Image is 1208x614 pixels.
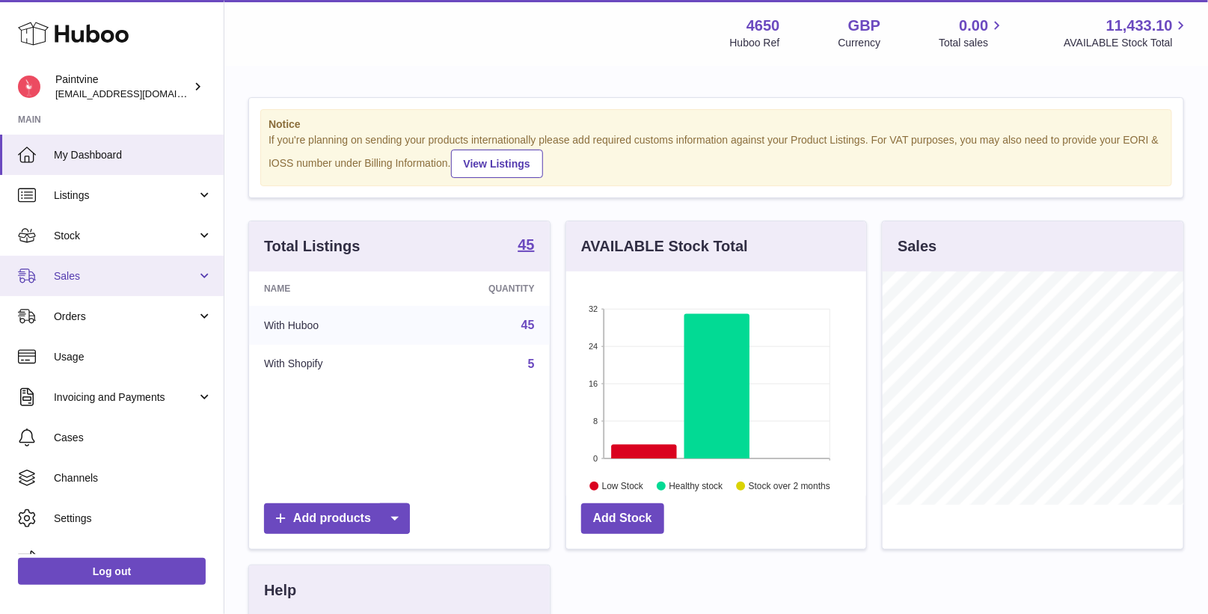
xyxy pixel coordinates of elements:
span: Total sales [939,36,1005,50]
span: Settings [54,512,212,526]
a: 0.00 Total sales [939,16,1005,50]
text: 32 [589,304,598,313]
th: Name [249,271,411,306]
h3: AVAILABLE Stock Total [581,236,748,257]
span: Usage [54,350,212,364]
strong: Notice [269,117,1164,132]
span: Orders [54,310,197,324]
span: [EMAIL_ADDRESS][DOMAIN_NAME] [55,88,220,99]
text: Low Stock [602,481,644,491]
a: View Listings [451,150,543,178]
text: Healthy stock [669,481,723,491]
span: Channels [54,471,212,485]
div: Currency [838,36,881,50]
span: My Dashboard [54,148,212,162]
h3: Total Listings [264,236,361,257]
span: Returns [54,552,212,566]
span: 11,433.10 [1106,16,1173,36]
strong: 45 [518,237,534,252]
a: 45 [518,237,534,255]
td: With Shopify [249,345,411,384]
strong: GBP [848,16,880,36]
a: Log out [18,558,206,585]
strong: 4650 [746,16,780,36]
a: Add Stock [581,503,664,534]
a: 11,433.10 AVAILABLE Stock Total [1064,16,1190,50]
text: 0 [593,454,598,463]
span: Invoicing and Payments [54,390,197,405]
h3: Sales [898,236,936,257]
div: If you're planning on sending your products internationally please add required customs informati... [269,133,1164,178]
text: 8 [593,417,598,426]
span: Stock [54,229,197,243]
td: With Huboo [249,306,411,345]
span: Sales [54,269,197,283]
th: Quantity [411,271,550,306]
text: 16 [589,379,598,388]
text: 24 [589,342,598,351]
a: 5 [528,357,535,370]
a: Add products [264,503,410,534]
text: Stock over 2 months [749,481,830,491]
div: Paintvine [55,73,190,101]
h3: Help [264,580,296,601]
span: Cases [54,431,212,445]
img: euan@paintvine.co.uk [18,76,40,98]
div: Huboo Ref [730,36,780,50]
span: Listings [54,188,197,203]
a: 45 [521,319,535,331]
span: AVAILABLE Stock Total [1064,36,1190,50]
span: 0.00 [960,16,989,36]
